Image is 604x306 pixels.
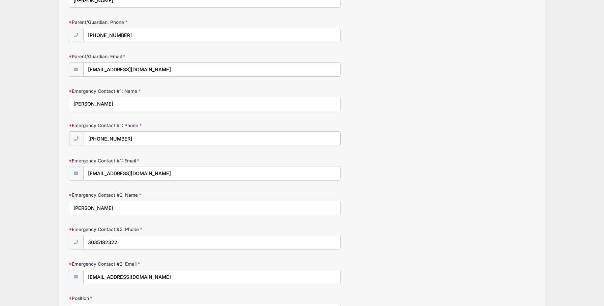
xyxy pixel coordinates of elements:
[83,270,341,284] input: email@email.com
[69,295,224,302] label: Position
[69,157,224,164] label: Emergency Contact #1: Email
[69,88,224,94] label: Emergency Contact #1: Name
[84,131,341,146] input: (xxx) xxx-xxxx
[69,19,224,26] label: Parent/Guardian: Phone
[69,226,224,233] label: Emergency Contact #2: Phone
[83,28,341,42] input: (xxx) xxx-xxxx
[83,235,341,250] input: (xxx) xxx-xxxx
[69,122,224,129] label: Emergency Contact #1: Phone
[83,62,341,77] input: email@email.com
[83,166,341,181] input: email@email.com
[69,53,224,60] label: Parent/Guardian: Email
[69,192,224,198] label: Emergency Contact #2: Name
[69,261,224,267] label: Emergency Contact #2: Email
